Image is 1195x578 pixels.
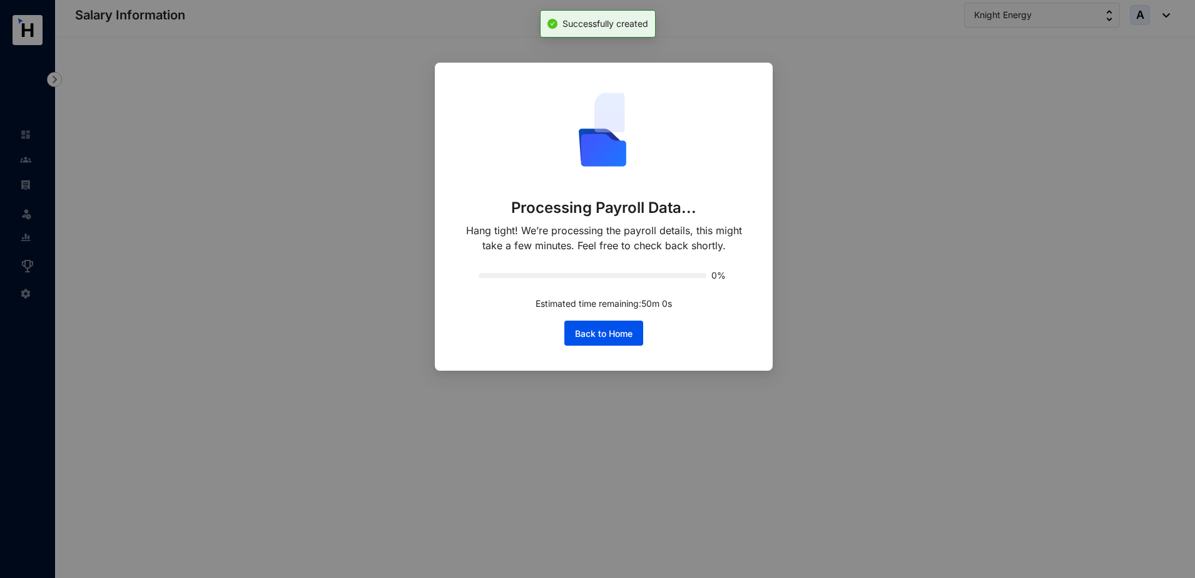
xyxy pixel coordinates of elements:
[547,19,557,29] span: check-circle
[536,297,672,311] p: Estimated time remaining: 50 m 0 s
[711,271,729,280] span: 0%
[562,18,648,29] span: Successfully created
[460,223,748,253] p: Hang tight! We’re processing the payroll details, this might take a few minutes. Feel free to che...
[575,328,633,340] span: Back to Home
[511,198,697,218] p: Processing Payroll Data...
[564,321,643,346] button: Back to Home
